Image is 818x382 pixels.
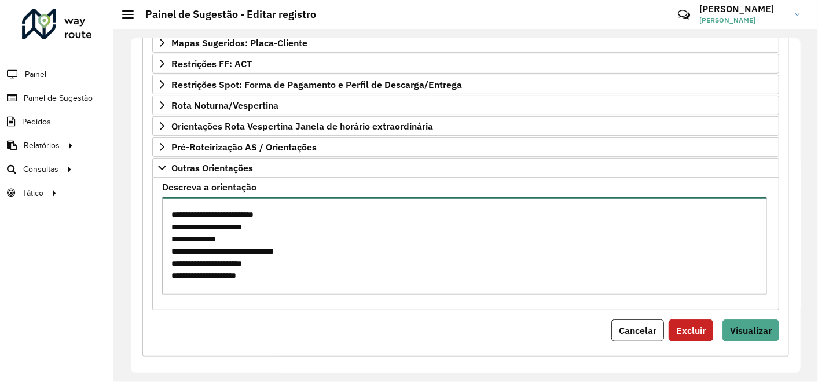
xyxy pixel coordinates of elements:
a: Contato Rápido [672,2,696,27]
button: Excluir [669,319,713,341]
span: Painel [25,68,46,80]
div: Outras Orientações [152,178,779,310]
a: Rota Noturna/Vespertina [152,95,779,115]
button: Cancelar [611,319,664,341]
span: Cancelar [619,325,656,336]
a: Pré-Roteirização AS / Orientações [152,137,779,157]
span: Restrições FF: ACT [171,59,252,68]
span: Pedidos [22,116,51,128]
span: Rota Noturna/Vespertina [171,101,278,110]
a: Restrições Spot: Forma de Pagamento e Perfil de Descarga/Entrega [152,75,779,94]
span: Outras Orientações [171,163,253,172]
span: Orientações Rota Vespertina Janela de horário extraordinária [171,122,433,131]
a: Mapas Sugeridos: Placa-Cliente [152,33,779,53]
span: Visualizar [730,325,772,336]
span: [PERSON_NAME] [699,15,786,25]
h3: [PERSON_NAME] [699,3,786,14]
span: Pré-Roteirização AS / Orientações [171,142,317,152]
span: Restrições Spot: Forma de Pagamento e Perfil de Descarga/Entrega [171,80,462,89]
button: Visualizar [722,319,779,341]
span: Excluir [676,325,706,336]
a: Orientações Rota Vespertina Janela de horário extraordinária [152,116,779,136]
span: Tático [22,187,43,199]
span: Painel de Sugestão [24,92,93,104]
span: Relatórios [24,139,60,152]
span: Consultas [23,163,58,175]
h2: Painel de Sugestão - Editar registro [134,8,316,21]
span: Mapas Sugeridos: Placa-Cliente [171,38,307,47]
a: Restrições FF: ACT [152,54,779,74]
font: Descreva a orientação [162,181,256,193]
a: Outras Orientações [152,158,779,178]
